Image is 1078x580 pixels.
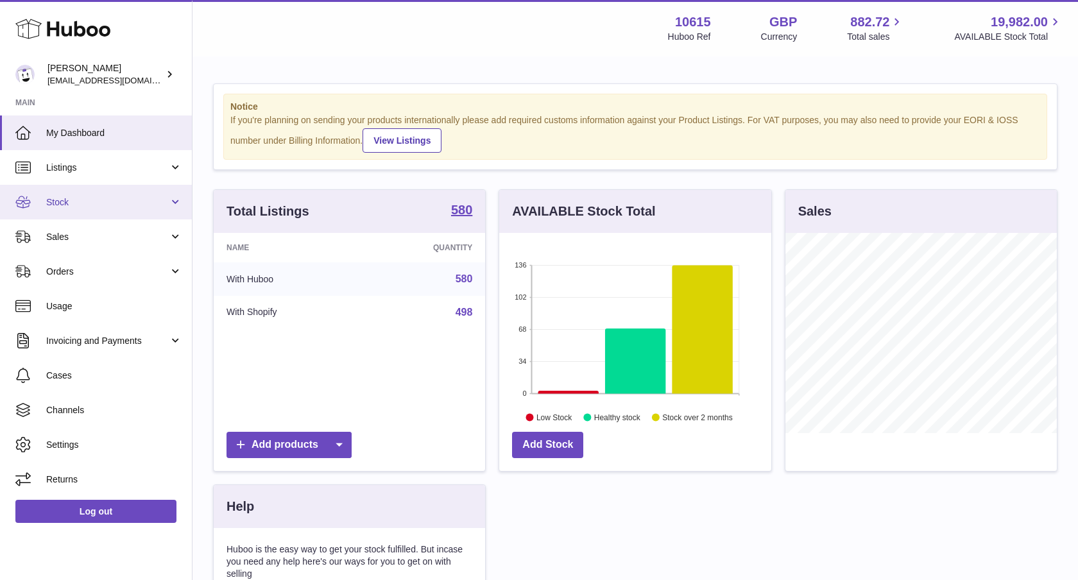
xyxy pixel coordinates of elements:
span: [EMAIL_ADDRESS][DOMAIN_NAME] [47,75,189,85]
h3: Help [227,498,254,515]
text: 68 [519,325,527,333]
div: If you're planning on sending your products internationally please add required customs informati... [230,114,1040,153]
p: Huboo is the easy way to get your stock fulfilled. But incase you need any help here's our ways f... [227,543,472,580]
a: View Listings [363,128,441,153]
div: [PERSON_NAME] [47,62,163,87]
a: 882.72 Total sales [847,13,904,43]
span: AVAILABLE Stock Total [954,31,1063,43]
th: Quantity [360,233,485,262]
h3: AVAILABLE Stock Total [512,203,655,220]
a: 580 [456,273,473,284]
td: With Shopify [214,296,360,329]
span: Listings [46,162,169,174]
text: Stock over 2 months [663,413,733,422]
th: Name [214,233,360,262]
text: Low Stock [536,413,572,422]
span: Total sales [847,31,904,43]
span: My Dashboard [46,127,182,139]
a: 498 [456,307,473,318]
text: Healthy stock [594,413,641,422]
a: Add Stock [512,432,583,458]
td: With Huboo [214,262,360,296]
a: Log out [15,500,176,523]
h3: Total Listings [227,203,309,220]
a: 580 [451,203,472,219]
h3: Sales [798,203,832,220]
img: fulfillment@fable.com [15,65,35,84]
text: 0 [523,389,527,397]
span: Sales [46,231,169,243]
div: Huboo Ref [668,31,711,43]
span: 882.72 [850,13,889,31]
span: Channels [46,404,182,416]
span: Settings [46,439,182,451]
a: 19,982.00 AVAILABLE Stock Total [954,13,1063,43]
span: Returns [46,473,182,486]
a: Add products [227,432,352,458]
strong: Notice [230,101,1040,113]
span: Orders [46,266,169,278]
span: Stock [46,196,169,209]
span: Invoicing and Payments [46,335,169,347]
text: 102 [515,293,526,301]
strong: GBP [769,13,797,31]
span: Cases [46,370,182,382]
span: Usage [46,300,182,312]
text: 34 [519,357,527,365]
text: 136 [515,261,526,269]
strong: 580 [451,203,472,216]
span: 19,982.00 [991,13,1048,31]
strong: 10615 [675,13,711,31]
div: Currency [761,31,798,43]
